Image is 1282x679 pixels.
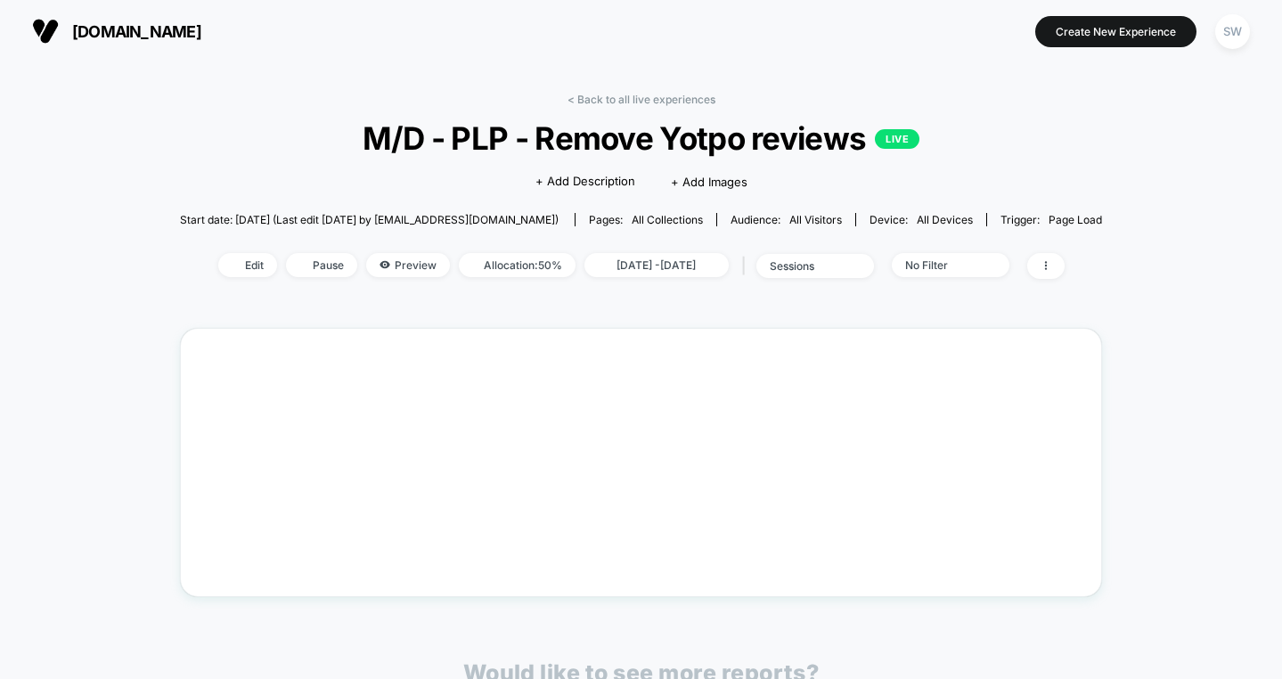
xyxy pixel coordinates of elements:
div: No Filter [905,258,976,272]
span: all collections [632,213,703,226]
div: sessions [770,259,841,273]
span: | [738,253,756,279]
div: Trigger: [1000,213,1102,226]
p: LIVE [875,129,919,149]
button: [DOMAIN_NAME] [27,17,207,45]
span: Page Load [1049,213,1102,226]
span: [DOMAIN_NAME] [72,22,201,41]
span: + Add Images [671,175,747,189]
div: Pages: [589,213,703,226]
div: SW [1215,14,1250,49]
button: SW [1210,13,1255,50]
span: Allocation: 50% [459,253,576,277]
span: [DATE] - [DATE] [584,253,729,277]
span: All Visitors [789,213,842,226]
span: Edit [218,253,277,277]
img: Visually logo [32,18,59,45]
div: Audience: [731,213,842,226]
span: Start date: [DATE] (Last edit [DATE] by [EMAIL_ADDRESS][DOMAIN_NAME]) [180,213,559,226]
span: Preview [366,253,450,277]
button: Create New Experience [1035,16,1196,47]
a: < Back to all live experiences [568,93,715,106]
span: Pause [286,253,357,277]
span: M/D - PLP - Remove Yotpo reviews [226,119,1056,157]
span: + Add Description [535,173,635,191]
span: Device: [855,213,986,226]
span: all devices [917,213,973,226]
